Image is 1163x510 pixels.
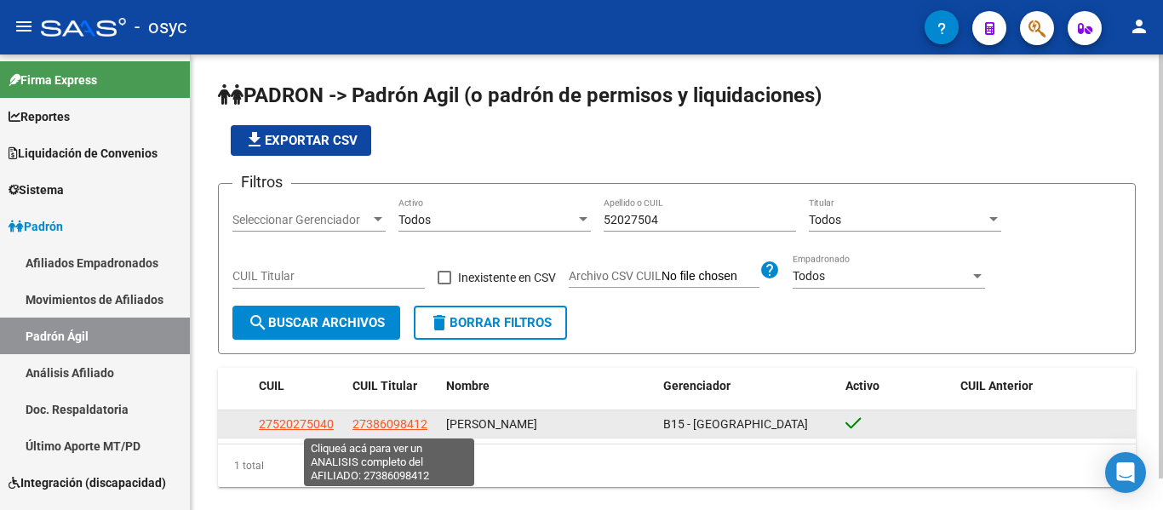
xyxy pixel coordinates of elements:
mat-icon: search [248,312,268,333]
datatable-header-cell: CUIL [252,368,346,404]
datatable-header-cell: Nombre [439,368,656,404]
span: Sistema [9,181,64,199]
span: Todos [793,269,825,283]
button: Exportar CSV [231,125,371,156]
button: Buscar Archivos [232,306,400,340]
span: CUIL Anterior [960,379,1033,393]
span: CUIL [259,379,284,393]
datatable-header-cell: Activo [839,368,954,404]
h3: Filtros [232,170,291,194]
mat-icon: delete [429,312,450,333]
span: Firma Express [9,71,97,89]
span: - osyc [135,9,187,46]
mat-icon: file_download [244,129,265,150]
span: Inexistente en CSV [458,267,556,288]
span: 27520275040 [259,417,334,431]
span: PADRON -> Padrón Agil (o padrón de permisos y liquidaciones) [218,83,822,107]
span: Gerenciador [663,379,730,393]
datatable-header-cell: CUIL Titular [346,368,439,404]
button: Borrar Filtros [414,306,567,340]
span: Exportar CSV [244,133,358,148]
span: Todos [809,213,841,226]
span: Reportes [9,107,70,126]
span: Padrón [9,217,63,236]
span: Integración (discapacidad) [9,473,166,492]
div: Open Intercom Messenger [1105,452,1146,493]
span: 27386098412 [352,417,427,431]
span: Borrar Filtros [429,315,552,330]
span: Buscar Archivos [248,315,385,330]
mat-icon: menu [14,16,34,37]
span: Archivo CSV CUIL [569,269,662,283]
span: Todos [398,213,431,226]
mat-icon: person [1129,16,1149,37]
span: CUIL Titular [352,379,417,393]
span: [PERSON_NAME] [446,417,537,431]
div: 1 total [218,444,1136,487]
input: Archivo CSV CUIL [662,269,759,284]
mat-icon: help [759,260,780,280]
span: Seleccionar Gerenciador [232,213,370,227]
span: Activo [845,379,879,393]
span: Nombre [446,379,490,393]
span: Liquidación de Convenios [9,144,158,163]
datatable-header-cell: CUIL Anterior [954,368,1137,404]
datatable-header-cell: Gerenciador [656,368,839,404]
span: B15 - [GEOGRAPHIC_DATA] [663,417,808,431]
